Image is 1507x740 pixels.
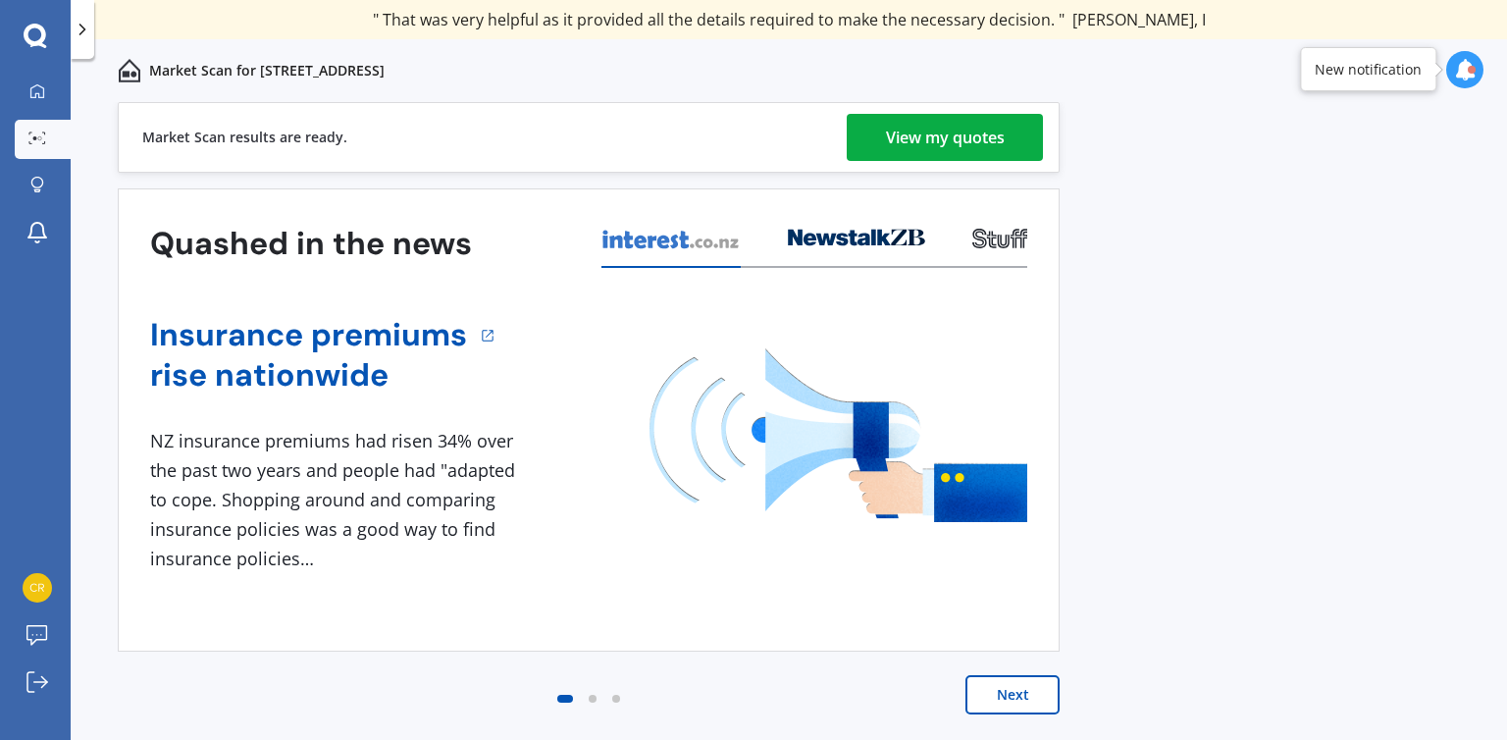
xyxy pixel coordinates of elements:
[886,114,1005,161] div: View my quotes
[847,114,1043,161] a: View my quotes
[142,103,347,172] div: Market Scan results are ready.
[1315,60,1422,79] div: New notification
[23,573,52,603] img: 74502827aed9a9863463e3a6b28cc560
[150,427,523,573] div: NZ insurance premiums had risen 34% over the past two years and people had "adapted to cope. Shop...
[149,61,385,80] p: Market Scan for [STREET_ADDRESS]
[650,348,1027,522] img: media image
[965,675,1060,714] button: Next
[118,59,141,82] img: home-and-contents.b802091223b8502ef2dd.svg
[150,355,467,396] a: rise nationwide
[150,224,472,264] h3: Quashed in the news
[150,315,467,355] a: Insurance premiums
